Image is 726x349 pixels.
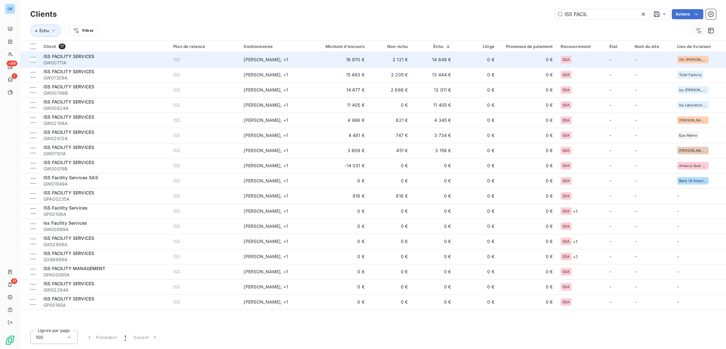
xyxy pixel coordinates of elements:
td: 0 € [455,128,498,143]
td: 0 € [498,113,557,128]
td: 0 € [455,204,498,219]
span: - [609,254,611,259]
td: 0 € [310,234,368,249]
span: GW01949A [43,181,166,187]
span: - [609,223,611,229]
span: - [609,163,611,168]
span: - [635,193,637,198]
span: ISS FACILITY SERVICES [43,99,94,104]
span: Bank Of America [679,179,707,183]
td: 0 € [368,219,412,234]
td: 13 444 € [412,67,455,82]
div: ISS [173,269,180,275]
div: [PERSON_NAME] , + 1 [244,163,306,169]
span: SDA [562,133,570,137]
span: GW01309A [43,75,166,81]
span: ISS Facility Services [43,205,88,210]
span: SDA [562,179,570,183]
span: 11 [11,278,17,284]
td: 4 345 € [412,113,455,128]
iframe: Intercom live chat [705,328,720,343]
div: ISS [173,102,180,108]
span: - [609,239,611,244]
span: - [609,299,611,305]
div: [PERSON_NAME] , + 1 [244,56,306,63]
span: SDA [562,209,570,213]
div: GR [5,4,15,14]
div: [PERSON_NAME] , + 1 [244,284,306,290]
div: ISS [173,178,180,184]
span: SDA [562,240,570,243]
span: - [635,133,637,138]
td: 816 € [368,188,412,204]
span: SDA [562,270,570,274]
span: GW02106A [43,120,166,127]
button: Filtrer [69,26,98,36]
td: 0 € [455,158,498,173]
div: [PERSON_NAME] , + 1 [244,87,306,93]
td: 0 € [498,279,557,294]
div: Etat [609,44,627,49]
td: 3 158 € [412,143,455,158]
td: 0 € [498,204,557,219]
div: [PERSON_NAME] , + 1 [244,208,306,214]
td: 0 € [412,219,455,234]
td: 0 € [455,52,498,67]
div: ISS [173,238,180,245]
div: [PERSON_NAME] , + 1 [244,132,306,139]
span: - [677,284,679,289]
div: [PERSON_NAME] , + 1 [244,102,306,108]
span: ISS FACILITY SERVICES [43,190,94,195]
td: 0 € [455,249,498,264]
span: GW00019B [43,166,166,172]
span: GW00748B [43,90,166,96]
span: - [609,102,611,108]
span: GW00711A [43,60,166,66]
span: - [609,133,611,138]
span: - [635,239,637,244]
button: Précédent [83,331,121,344]
td: 0 € [498,52,557,67]
td: 0 € [310,173,368,188]
div: ISS [173,56,180,63]
td: 0 € [412,249,455,264]
span: - [635,102,637,108]
span: - [677,254,679,259]
div: Nom du site [635,44,670,49]
span: - [677,269,679,274]
td: 747 € [368,128,412,143]
div: [PERSON_NAME] , + 1 [244,238,306,245]
span: + 1 [573,253,578,260]
td: 0 € [412,204,455,219]
span: - [635,72,637,77]
span: GP00185A [43,302,166,308]
span: SDA [562,58,570,62]
div: ISS [173,147,180,154]
td: 0 € [498,143,557,158]
span: GX99999A [43,257,166,263]
span: - [677,299,679,305]
span: Total Factory [679,73,701,77]
td: 0 € [368,173,412,188]
span: ISS FACILITY MANAGEMENT [43,266,105,271]
td: 0 € [498,234,557,249]
span: - [609,269,611,274]
span: - [677,208,679,214]
button: 1 [121,331,130,344]
td: 0 € [368,204,412,219]
td: 0 € [368,234,412,249]
span: [PERSON_NAME] [679,118,707,122]
span: - [635,57,637,62]
span: - [635,284,637,289]
div: ISS [173,87,180,93]
td: 0 € [498,128,557,143]
span: ISS FACILITY SERVICES [43,54,94,59]
td: 0 € [310,219,368,234]
div: ISS [173,193,180,199]
td: 0 € [498,249,557,264]
td: 0 € [368,98,412,113]
div: ISS [173,72,180,78]
td: 0 € [455,279,498,294]
span: SDA [562,118,570,122]
span: ISS FACILITY SERVICES [43,160,94,165]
